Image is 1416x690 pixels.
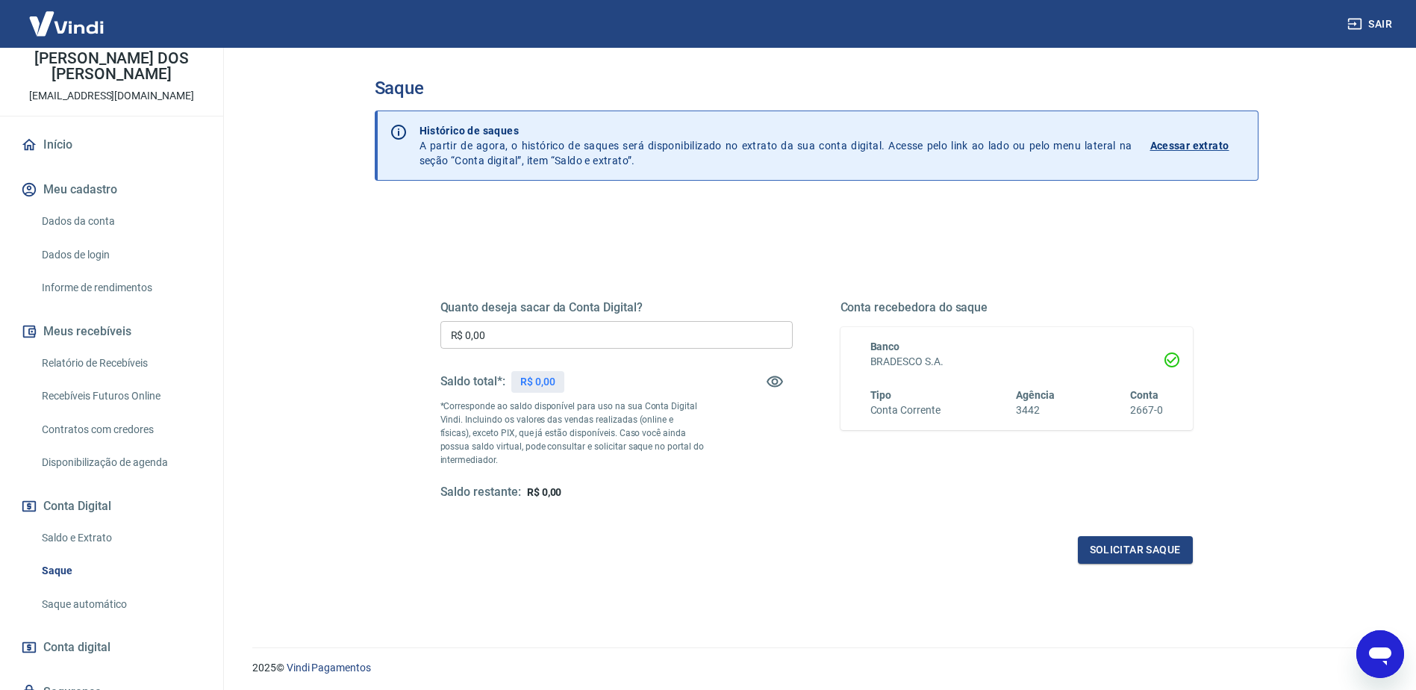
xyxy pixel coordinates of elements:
[36,206,205,237] a: Dados da conta
[1078,536,1193,564] button: Solicitar saque
[1130,402,1163,418] h6: 2667-0
[43,637,110,658] span: Conta digital
[840,300,1193,315] h5: Conta recebedora do saque
[440,374,505,389] h5: Saldo total*:
[18,315,205,348] button: Meus recebíveis
[420,123,1132,168] p: A partir de agora, o histórico de saques será disponibilizado no extrato da sua conta digital. Ac...
[1150,123,1246,168] a: Acessar extrato
[440,400,705,467] p: *Corresponde ao saldo disponível para uso na sua Conta Digital Vindi. Incluindo os valores das ve...
[1344,10,1398,38] button: Sair
[287,662,371,674] a: Vindi Pagamentos
[1016,402,1055,418] h6: 3442
[36,414,205,445] a: Contratos com credores
[18,173,205,206] button: Meu cadastro
[18,128,205,161] a: Início
[420,123,1132,138] p: Histórico de saques
[36,240,205,270] a: Dados de login
[18,490,205,523] button: Conta Digital
[1130,389,1158,401] span: Conta
[29,88,194,104] p: [EMAIL_ADDRESS][DOMAIN_NAME]
[520,374,555,390] p: R$ 0,00
[18,1,115,46] img: Vindi
[18,631,205,664] a: Conta digital
[375,78,1259,99] h3: Saque
[252,660,1380,676] p: 2025 ©
[36,523,205,553] a: Saldo e Extrato
[36,447,205,478] a: Disponibilização de agenda
[1150,138,1229,153] p: Acessar extrato
[870,354,1163,370] h6: BRADESCO S.A.
[870,402,941,418] h6: Conta Corrente
[870,389,892,401] span: Tipo
[36,589,205,620] a: Saque automático
[36,381,205,411] a: Recebíveis Futuros Online
[12,51,211,82] p: [PERSON_NAME] DOS [PERSON_NAME]
[1356,630,1404,678] iframe: Botão para abrir a janela de mensagens
[440,300,793,315] h5: Quanto deseja sacar da Conta Digital?
[870,341,900,352] span: Banco
[527,486,562,498] span: R$ 0,00
[1016,389,1055,401] span: Agência
[36,273,205,303] a: Informe de rendimentos
[440,485,521,500] h5: Saldo restante:
[36,348,205,379] a: Relatório de Recebíveis
[36,556,205,586] a: Saque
